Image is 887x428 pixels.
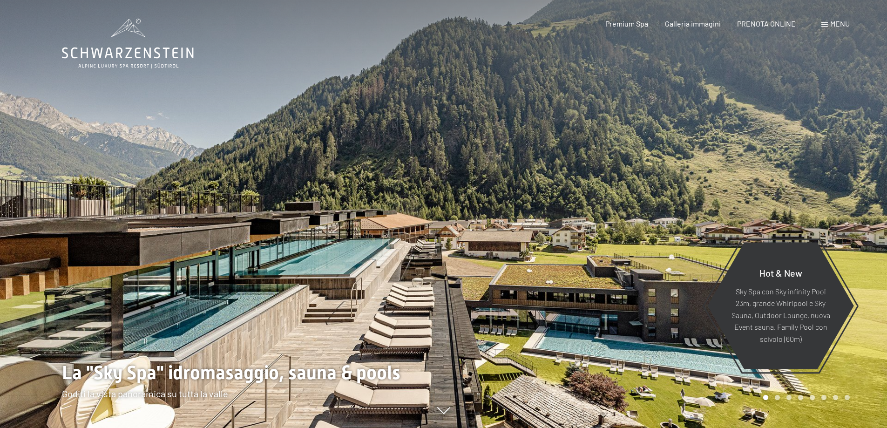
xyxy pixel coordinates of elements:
span: Hot & New [759,267,802,278]
div: Carousel Page 7 [833,395,838,400]
div: Carousel Page 4 [798,395,803,400]
a: Galleria immagini [665,19,721,28]
p: Sky Spa con Sky infinity Pool 23m, grande Whirlpool e Sky Sauna, Outdoor Lounge, nuova Event saun... [730,285,831,345]
div: Carousel Page 3 [786,395,792,400]
div: Carousel Pagination [760,395,850,400]
div: Carousel Page 6 [821,395,826,400]
a: Premium Spa [605,19,648,28]
div: Carousel Page 1 (Current Slide) [763,395,768,400]
div: Carousel Page 8 [845,395,850,400]
a: PRENOTA ONLINE [737,19,796,28]
a: Hot & New Sky Spa con Sky infinity Pool 23m, grande Whirlpool e Sky Sauna, Outdoor Lounge, nuova ... [707,242,854,370]
span: Menu [830,19,850,28]
div: Carousel Page 2 [775,395,780,400]
div: Carousel Page 5 [810,395,815,400]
